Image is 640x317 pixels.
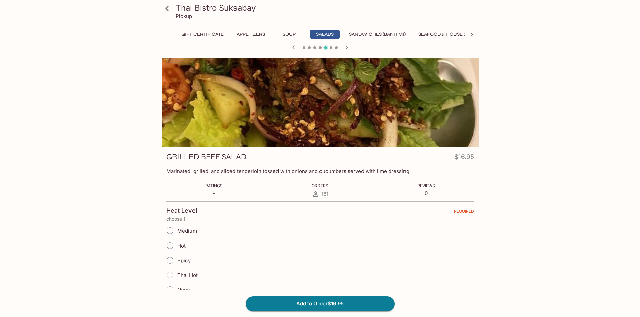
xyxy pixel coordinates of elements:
span: None [177,287,190,293]
span: Orders [312,183,328,188]
p: choose 1 [166,216,474,222]
h4: Heat Level [166,207,197,214]
button: Add to Order$16.95 [246,296,395,311]
button: Gift Certificate [178,30,227,39]
div: GRILLED BEEF SALAD [162,58,479,147]
p: - [205,190,223,196]
p: 0 [417,190,435,196]
span: Thai Hot [177,272,198,278]
span: 161 [321,191,328,197]
p: Pickup [176,13,192,19]
button: Soup [274,30,304,39]
span: Hot [177,243,186,249]
h4: $16.95 [454,152,474,165]
span: REQUIRED [454,209,474,216]
p: Marinated, grilled, and sliced tenderloin tossed with onions and cucumbers served with lime dress... [166,168,474,174]
span: Spicy [177,257,191,264]
span: Medium [177,228,197,234]
h3: Thai Bistro Suksabay [176,3,476,13]
span: Ratings [205,183,223,188]
button: Appetizers [233,30,269,39]
h3: GRILLED BEEF SALAD [166,152,247,162]
button: Salads [310,30,340,39]
span: Reviews [417,183,435,188]
button: Sandwiches (Banh Mi) [345,30,409,39]
button: Seafood & House Specials [415,30,489,39]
